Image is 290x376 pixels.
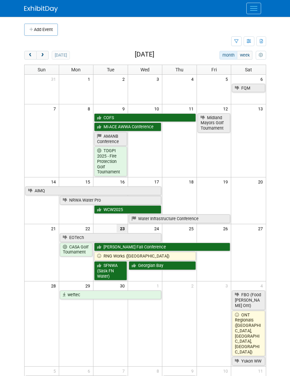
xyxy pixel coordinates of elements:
span: 31 [50,75,59,83]
span: Fri [211,67,217,72]
span: 29 [85,281,93,290]
a: Georgian Bay [129,261,196,270]
a: FQM [232,84,265,93]
span: 5 [225,75,231,83]
span: Mon [71,67,81,72]
span: 7 [53,104,59,113]
span: 28 [50,281,59,290]
span: 3 [225,281,231,290]
a: AMANB Conference [94,132,127,146]
a: TDGPI 2025 - Fire Protection Golf Tournament [94,146,127,176]
span: 5 [53,367,59,375]
button: [DATE] [52,51,70,60]
span: 24 [154,224,162,233]
img: ExhibitDay [24,6,58,12]
span: 25 [188,224,197,233]
span: Tue [107,67,114,72]
span: 11 [257,367,266,375]
span: 21 [50,224,59,233]
span: 1 [87,75,93,83]
span: Sat [245,67,252,72]
span: 9 [191,367,197,375]
span: 27 [257,224,266,233]
a: [PERSON_NAME] Fall Conference [94,243,230,251]
a: SFNWA (Sask FN Water) [94,261,127,280]
span: Sun [38,67,46,72]
button: month [219,51,237,60]
span: 13 [257,104,266,113]
span: 2 [122,75,128,83]
a: FBO (Food [PERSON_NAME] Ont) [232,290,265,310]
a: weftec [60,290,162,299]
span: 10 [154,104,162,113]
span: 4 [260,281,266,290]
span: 20 [257,177,266,186]
span: 26 [222,224,231,233]
span: 30 [119,281,128,290]
button: Add Event [24,24,58,36]
span: Wed [140,67,150,72]
span: 22 [85,224,93,233]
span: 3 [156,75,162,83]
a: WCW2025 [94,205,161,214]
span: 2 [191,281,197,290]
a: NRWA Water Pro [60,196,162,205]
span: 1 [156,281,162,290]
span: 19 [222,177,231,186]
span: Thu [175,67,183,72]
span: 18 [188,177,197,186]
i: Personalize Calendar [259,53,263,58]
span: 10 [222,367,231,375]
span: 8 [156,367,162,375]
a: MI-ACE AWWA Conference [94,123,161,131]
button: next [36,51,49,60]
span: 6 [260,75,266,83]
span: 4 [191,75,197,83]
button: week [237,51,252,60]
a: ONT Regionals ([GEOGRAPHIC_DATA], [GEOGRAPHIC_DATA], [GEOGRAPHIC_DATA]) [232,311,265,356]
button: prev [24,51,37,60]
span: 6 [87,367,93,375]
span: 15 [85,177,93,186]
span: 7 [122,367,128,375]
a: EOTech [60,233,162,242]
h2: [DATE] [135,51,154,58]
span: 11 [188,104,197,113]
span: 12 [222,104,231,113]
a: RNG Works ([GEOGRAPHIC_DATA]) [94,252,196,261]
a: CASA Golf Tournament [60,243,93,257]
span: 9 [122,104,128,113]
a: Midland Mayors Golf Tournament [198,113,231,133]
a: Yukon WW [232,357,265,366]
a: AIMQ [25,186,162,195]
span: 8 [87,104,93,113]
span: 17 [154,177,162,186]
a: COFS [94,113,196,122]
button: myCustomButton [256,51,266,60]
span: 14 [50,177,59,186]
span: 23 [117,224,128,233]
button: Menu [246,3,261,14]
a: Water Infrastructure Conference [129,214,231,223]
span: 16 [119,177,128,186]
